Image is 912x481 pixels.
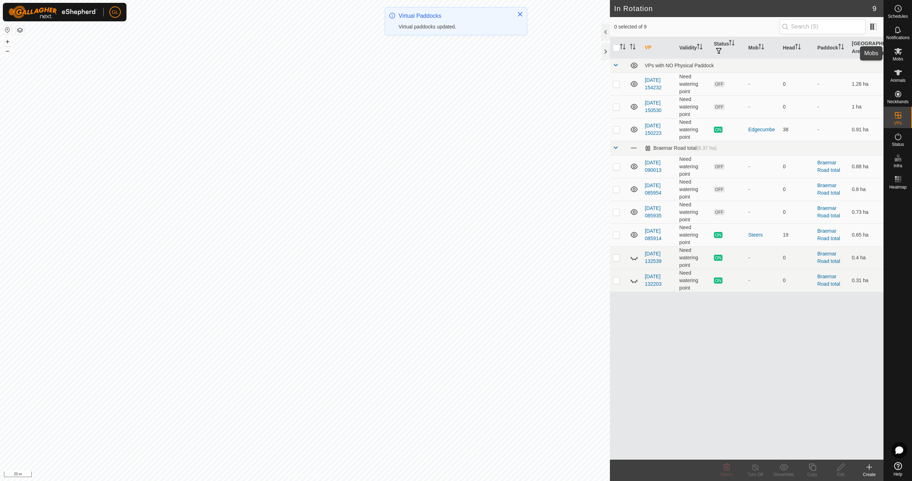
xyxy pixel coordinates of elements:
span: OFF [714,164,725,170]
a: Help [884,459,912,479]
span: Infra [893,164,902,168]
td: 0.91 ha [849,118,883,141]
a: Braemar Road total [817,183,840,196]
th: Validity [677,37,711,59]
div: - [748,103,777,111]
td: 1 ha [849,95,883,118]
td: 19 [780,223,814,246]
td: 0 [780,246,814,269]
td: - [814,73,849,95]
span: VPs [894,121,902,125]
a: [DATE] 132539 [645,251,662,264]
span: 9 [872,3,876,14]
a: [DATE] 090013 [645,160,662,173]
span: Schedules [888,14,908,18]
td: Need watering point [677,155,711,178]
div: Virtual Paddocks [399,12,510,20]
td: 0.31 ha [849,269,883,292]
div: Virtual paddocks updated. [399,23,510,31]
button: + [3,37,12,46]
div: - [748,208,777,216]
button: Reset Map [3,26,12,34]
span: Neckbands [887,100,908,104]
span: Delete [721,472,733,477]
p-sorticon: Activate to sort [697,45,703,51]
span: Animals [890,78,906,83]
td: 38 [780,118,814,141]
th: Mob [746,37,780,59]
div: VPs with NO Physical Paddock [645,63,881,68]
button: Close [515,9,525,19]
span: 0 selected of 9 [614,23,779,31]
div: Show/Hide [769,471,798,478]
a: Braemar Road total [817,205,840,218]
button: Map Layers [16,26,24,35]
td: Need watering point [677,73,711,95]
a: [DATE] 132203 [645,274,662,287]
td: 0 [780,155,814,178]
td: 1.26 ha [849,73,883,95]
p-sorticon: Activate to sort [795,45,801,51]
h2: In Rotation [614,4,872,13]
div: - [748,80,777,88]
p-sorticon: Activate to sort [729,41,735,47]
a: Braemar Road total [817,228,840,241]
td: 0.88 ha [849,155,883,178]
td: - [814,95,849,118]
span: ON [714,255,722,261]
span: ON [714,277,722,284]
div: Steers [748,231,777,239]
div: - [748,254,777,261]
td: 0 [780,201,814,223]
a: Braemar Road total [817,160,840,173]
span: Mobs [893,57,903,61]
a: Contact Us [312,472,333,478]
td: Need watering point [677,118,711,141]
div: - [748,277,777,284]
td: 0.4 ha [849,246,883,269]
a: Braemar Road total [817,251,840,264]
div: Edgecumbe [748,126,777,133]
span: OFF [714,186,725,192]
th: Head [780,37,814,59]
div: Braemar Road total [645,145,716,151]
a: Privacy Policy [277,472,304,478]
td: Need watering point [677,178,711,201]
span: OFF [714,81,725,87]
span: OFF [714,104,725,110]
div: - [748,163,777,170]
div: Turn Off [741,471,769,478]
td: - [814,118,849,141]
span: Notifications [886,36,910,40]
div: Copy [798,471,826,478]
td: Need watering point [677,223,711,246]
input: Search (S) [779,19,866,34]
div: Edit [826,471,855,478]
td: 0 [780,269,814,292]
a: [DATE] 085914 [645,228,662,241]
td: 0.8 ha [849,178,883,201]
p-sorticon: Activate to sort [620,45,626,51]
th: Status [711,37,746,59]
span: (6.37 ha) [696,145,716,151]
p-sorticon: Activate to sort [838,45,844,51]
td: 0 [780,73,814,95]
a: [DATE] 085954 [645,183,662,196]
img: Gallagher Logo [9,6,98,18]
span: ON [714,232,722,238]
td: Need watering point [677,95,711,118]
a: Braemar Road total [817,274,840,287]
th: Paddock [814,37,849,59]
a: [DATE] 150223 [645,123,662,136]
span: Help [893,472,902,476]
div: Create [855,471,883,478]
p-sorticon: Activate to sort [863,48,869,54]
td: 0 [780,95,814,118]
td: 0.73 ha [849,201,883,223]
p-sorticon: Activate to sort [758,45,764,51]
td: Need watering point [677,269,711,292]
span: Heatmap [889,185,907,189]
th: VP [642,37,677,59]
span: OFF [714,209,725,215]
a: [DATE] 085935 [645,205,662,218]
